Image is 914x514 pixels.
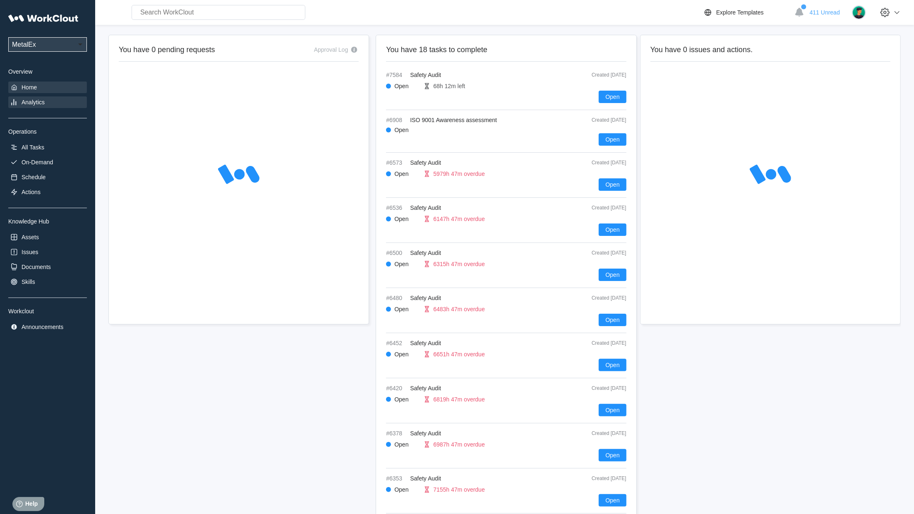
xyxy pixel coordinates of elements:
[410,250,441,256] span: Safety Audit
[22,264,51,270] div: Documents
[599,133,626,146] button: Open
[386,72,407,78] span: #7584
[8,96,87,108] a: Analytics
[573,160,626,166] div: Created [DATE]
[410,159,441,166] span: Safety Audit
[433,441,485,448] div: 6987h 47m overdue
[22,84,37,91] div: Home
[8,308,87,315] div: Workclout
[605,317,619,323] span: Open
[8,142,87,153] a: All Tasks
[605,227,619,233] span: Open
[8,171,87,183] a: Schedule
[8,246,87,258] a: Issues
[22,249,38,255] div: Issues
[394,171,419,177] div: Open
[852,5,866,19] img: user.png
[599,404,626,416] button: Open
[8,276,87,288] a: Skills
[22,189,41,195] div: Actions
[386,250,407,256] span: #6500
[8,321,87,333] a: Announcements
[605,182,619,187] span: Open
[433,216,485,222] div: 6147h 47m overdue
[386,204,407,211] span: #6536
[605,497,619,503] span: Open
[810,9,840,16] span: 411 Unread
[132,5,305,20] input: Search WorkClout
[8,128,87,135] div: Operations
[573,476,626,481] div: Created [DATE]
[314,46,348,53] div: Approval Log
[573,295,626,301] div: Created [DATE]
[573,205,626,211] div: Created [DATE]
[573,340,626,346] div: Created [DATE]
[599,91,626,103] button: Open
[22,99,45,106] div: Analytics
[433,83,465,89] div: 68h 12m left
[386,117,407,123] span: #6908
[394,127,419,133] div: Open
[433,396,485,403] div: 6819h 47m overdue
[573,250,626,256] div: Created [DATE]
[8,186,87,198] a: Actions
[394,83,419,89] div: Open
[8,218,87,225] div: Knowledge Hub
[394,306,419,312] div: Open
[410,204,441,211] span: Safety Audit
[605,137,619,142] span: Open
[433,351,485,358] div: 6651h 47m overdue
[119,45,215,55] h2: You have 0 pending requests
[605,94,619,100] span: Open
[605,272,619,278] span: Open
[394,351,419,358] div: Open
[410,430,441,437] span: Safety Audit
[8,68,87,75] div: Overview
[433,261,485,267] div: 6315h 47m overdue
[716,9,764,16] div: Explore Templates
[599,223,626,236] button: Open
[386,340,407,346] span: #6452
[394,261,419,267] div: Open
[22,159,53,166] div: On-Demand
[22,174,46,180] div: Schedule
[8,82,87,93] a: Home
[605,452,619,458] span: Open
[386,385,407,392] span: #6420
[599,359,626,371] button: Open
[22,234,39,240] div: Assets
[573,117,626,123] div: Created [DATE]
[410,117,497,123] span: ISO 9001 Awareness assessment
[573,430,626,436] div: Created [DATE]
[599,178,626,191] button: Open
[22,279,35,285] div: Skills
[386,159,407,166] span: #6573
[410,295,441,301] span: Safety Audit
[22,324,63,330] div: Announcements
[599,314,626,326] button: Open
[573,72,626,78] div: Created [DATE]
[8,231,87,243] a: Assets
[394,486,419,493] div: Open
[599,269,626,281] button: Open
[410,475,441,482] span: Safety Audit
[433,306,485,312] div: 6483h 47m overdue
[386,475,407,482] span: #6353
[573,385,626,391] div: Created [DATE]
[650,45,890,55] h2: You have 0 issues and actions.
[599,449,626,461] button: Open
[410,340,441,346] span: Safety Audit
[599,494,626,507] button: Open
[433,486,485,493] div: 7155h 47m overdue
[386,295,407,301] span: #6480
[605,362,619,368] span: Open
[22,144,44,151] div: All Tasks
[8,156,87,168] a: On-Demand
[386,45,626,55] h2: You have 18 tasks to complete
[410,385,441,392] span: Safety Audit
[703,7,790,17] a: Explore Templates
[394,396,419,403] div: Open
[8,261,87,273] a: Documents
[394,441,419,448] div: Open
